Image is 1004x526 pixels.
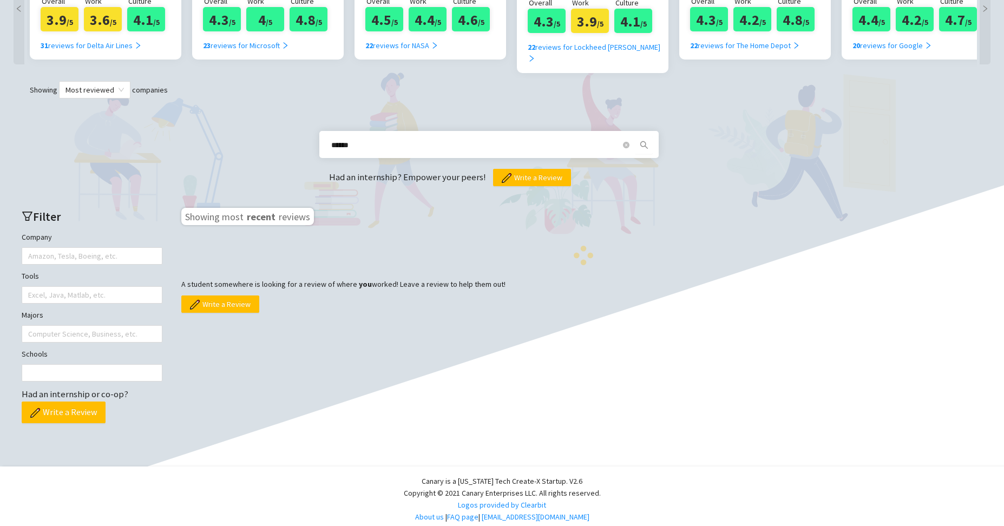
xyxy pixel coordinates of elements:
label: Schools [22,348,48,360]
div: 4 [246,7,284,31]
span: /5 [965,17,972,27]
div: 4.5 [365,7,403,31]
span: right [924,42,932,49]
span: Had an internship? Empower your peers! [329,171,488,183]
span: close-circle [623,142,629,148]
img: pencil.png [30,408,40,418]
button: search [635,136,653,154]
div: Showing companies [11,81,993,98]
p: A student somewhere is looking for a review of where worked! Leave a review to help them out! [181,278,985,290]
span: /5 [597,19,603,29]
div: 4.6 [452,7,490,31]
div: reviews for The Home Depot [690,40,800,51]
b: 20 [852,41,860,50]
div: 4.2 [896,7,934,31]
div: 4.3 [203,7,241,31]
b: 31 [41,41,48,50]
b: 22 [365,41,373,50]
a: About us [415,512,444,522]
div: reviews for Lockheed [PERSON_NAME] [528,41,666,65]
img: pencil.png [190,300,200,310]
span: /5 [67,17,73,27]
div: 4.4 [852,7,890,31]
div: reviews for Delta Air Lines [41,40,142,51]
div: 4.8 [290,7,327,31]
span: right [980,5,990,12]
div: reviews for NASA [365,40,438,51]
span: recent [246,209,277,222]
label: Company [22,231,52,243]
a: 22reviews for NASA right [365,31,438,51]
div: 4.3 [690,7,728,31]
span: /5 [759,17,766,27]
span: left [14,5,24,12]
span: /5 [803,17,809,27]
span: Write a Review [43,405,97,419]
div: 4.3 [528,9,566,33]
a: 22reviews for Lockheed [PERSON_NAME] right [528,33,666,65]
span: /5 [554,19,560,29]
div: 4.1 [127,7,165,31]
span: right [528,55,535,62]
span: /5 [435,17,441,27]
a: Logos provided by Clearbit [458,500,546,510]
input: Tools [28,288,30,301]
button: Write a Review [181,295,259,313]
div: 4.8 [777,7,815,31]
span: right [792,42,800,49]
span: filter [22,211,33,222]
button: Write a Review [493,169,571,186]
div: reviews for Microsoft [203,40,289,51]
span: Write a Review [514,172,562,183]
a: 23reviews for Microsoft right [203,31,289,51]
h2: Filter [22,208,162,226]
a: 31reviews for Delta Air Lines right [41,31,142,51]
span: /5 [266,17,272,27]
img: pencil.png [502,173,511,183]
span: right [134,42,142,49]
span: /5 [716,17,723,27]
div: 3.9 [571,9,609,33]
div: 4.4 [409,7,447,31]
div: 3.9 [41,7,78,31]
div: 4.1 [614,9,652,33]
span: search [636,141,652,149]
span: /5 [391,17,398,27]
span: /5 [640,19,647,29]
span: /5 [153,17,160,27]
span: /5 [316,17,322,27]
a: FAQ page [447,512,478,522]
span: Most reviewed [65,82,124,98]
h3: Showing most reviews [181,208,314,225]
label: Tools [22,270,39,282]
b: 22 [690,41,698,50]
a: 20reviews for Google right [852,31,932,51]
div: reviews for Google [852,40,932,51]
span: /5 [229,17,235,27]
span: Had an internship or co-op? [22,388,128,400]
span: right [281,42,289,49]
a: 22reviews for The Home Depot right [690,31,800,51]
span: Copyright © 2021 Canary Enterprises LLC. All rights reserved. [404,488,601,498]
div: | | [404,475,601,523]
span: /5 [478,17,484,27]
a: [EMAIL_ADDRESS][DOMAIN_NAME] [482,512,589,522]
div: 4.2 [733,7,771,31]
label: Majors [22,309,43,321]
b: 22 [528,42,535,52]
span: right [431,42,438,49]
span: /5 [110,17,116,27]
span: Canary is a [US_STATE] Tech Create-X Startup. V2.6 [422,476,582,486]
span: Write a Review [202,298,251,310]
button: Write a Review [22,402,106,423]
span: /5 [922,17,928,27]
div: 4.7 [939,7,977,31]
b: you [359,279,372,289]
span: /5 [878,17,885,27]
div: 3.6 [84,7,122,31]
b: 23 [203,41,211,50]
